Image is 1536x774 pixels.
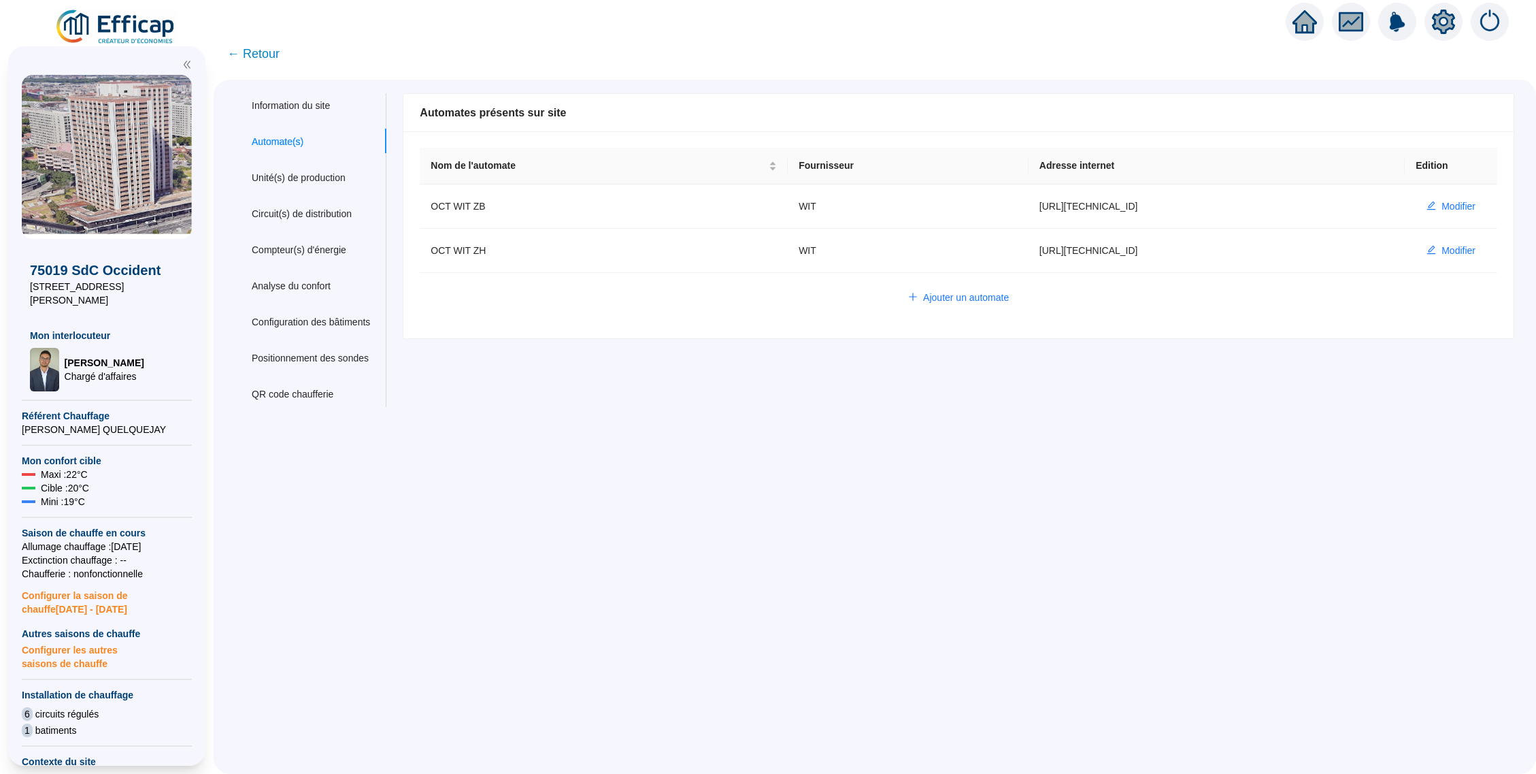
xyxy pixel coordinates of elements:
[30,329,184,342] span: Mon interlocuteur
[788,184,1029,229] td: WIT
[22,581,192,616] span: Configurer la saison de chauffe [DATE] - [DATE]
[1441,244,1475,258] span: Modifier
[22,724,33,737] span: 1
[1431,10,1456,34] span: setting
[252,99,330,113] div: Information du site
[54,8,178,46] img: efficap energie logo
[22,553,192,567] span: Exctinction chauffage : --
[1029,184,1405,229] td: [URL][TECHNICAL_ID]
[252,243,346,257] div: Compteur(s) d'énergie
[897,287,1020,308] button: Ajouter un automate
[1029,148,1405,184] th: Adresse internet
[227,44,280,63] span: ← Retour
[1426,201,1436,210] span: edit
[252,135,303,149] div: Automate(s)
[22,627,192,641] span: Autres saisons de chauffe
[420,105,1497,121] div: Automates présents sur site
[788,148,1029,184] th: Fournisseur
[22,423,192,436] span: [PERSON_NAME] QUELQUEJAY
[22,526,192,540] span: Saison de chauffe en cours
[252,387,333,402] div: QR code chaufferie
[252,171,346,185] div: Unité(s) de production
[182,60,192,69] span: double-left
[1471,3,1509,41] img: alerts
[1416,240,1486,261] button: Modifier
[65,370,144,383] span: Chargé d'affaires
[252,279,331,293] div: Analyse du confort
[420,148,788,184] th: Nom de l'automate
[35,707,99,721] span: circuits régulés
[1339,10,1363,34] span: fund
[908,292,918,302] span: plus
[252,207,352,221] div: Circuit(s) de distribution
[41,468,88,481] span: Maxi : 22 °C
[22,409,192,423] span: Référent Chauffage
[30,348,59,391] img: Chargé d'affaires
[431,159,766,173] span: Nom de l'automate
[30,261,184,280] span: 75019 SdC Occident
[22,540,192,553] span: Allumage chauffage : [DATE]
[252,351,369,366] div: Positionnement des sondes
[1405,148,1497,184] th: Edition
[22,641,192,671] span: Configurer les autres saisons de chauffe
[1292,10,1317,34] span: home
[41,481,89,495] span: Cible : 20 °C
[22,567,192,581] span: Chaufferie : non fonctionnelle
[35,724,77,737] span: batiments
[1416,195,1486,217] button: Modifier
[22,688,192,702] span: Installation de chauffage
[65,356,144,370] span: [PERSON_NAME]
[41,495,85,509] span: Mini : 19 °C
[30,280,184,307] span: [STREET_ADDRESS][PERSON_NAME]
[420,184,788,229] td: OCT WIT ZB
[1426,245,1436,255] span: edit
[22,755,192,769] span: Contexte du site
[420,229,788,273] td: OCT WIT ZH
[1378,3,1416,41] img: alerts
[252,315,370,329] div: Configuration des bâtiments
[22,707,33,721] span: 6
[788,229,1029,273] td: WIT
[923,291,1009,305] span: Ajouter un automate
[1029,229,1405,273] td: [URL][TECHNICAL_ID]
[22,454,192,468] span: Mon confort cible
[1441,199,1475,214] span: Modifier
